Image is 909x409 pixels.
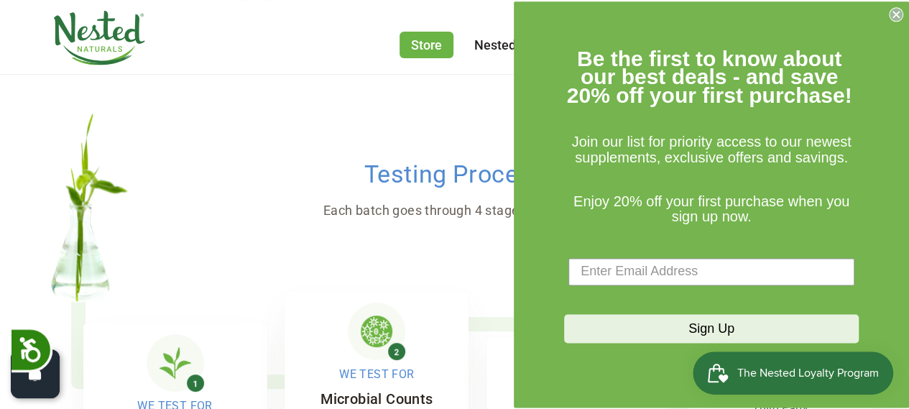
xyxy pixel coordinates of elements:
[573,193,849,225] span: Enjoy 20% off your first purchase when you sign up now.
[348,303,405,360] img: Microbial Testing
[514,1,909,408] div: FLYOUT Form
[147,334,204,392] img: Herb Identification
[568,258,854,285] input: Enter Email Address
[693,351,895,395] iframe: Button to open loyalty program pop-up
[400,32,453,58] a: Store
[51,201,858,221] p: Each batch goes through 4 stages of testing
[564,314,859,343] button: Sign Up
[474,37,568,52] a: Nested Rewards
[571,134,851,166] span: Join our list for priority access to our newest supplements, exclusive offers and savings.
[52,11,146,65] img: Nested Naturals
[320,389,433,409] h5: Microbial Counts
[51,113,858,201] h2: Testing Process
[889,7,903,22] button: Close dialog
[339,366,414,383] span: We Test For
[567,47,852,107] span: Be the first to know about our best deals - and save 20% off your first purchase!
[11,349,60,398] button: Open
